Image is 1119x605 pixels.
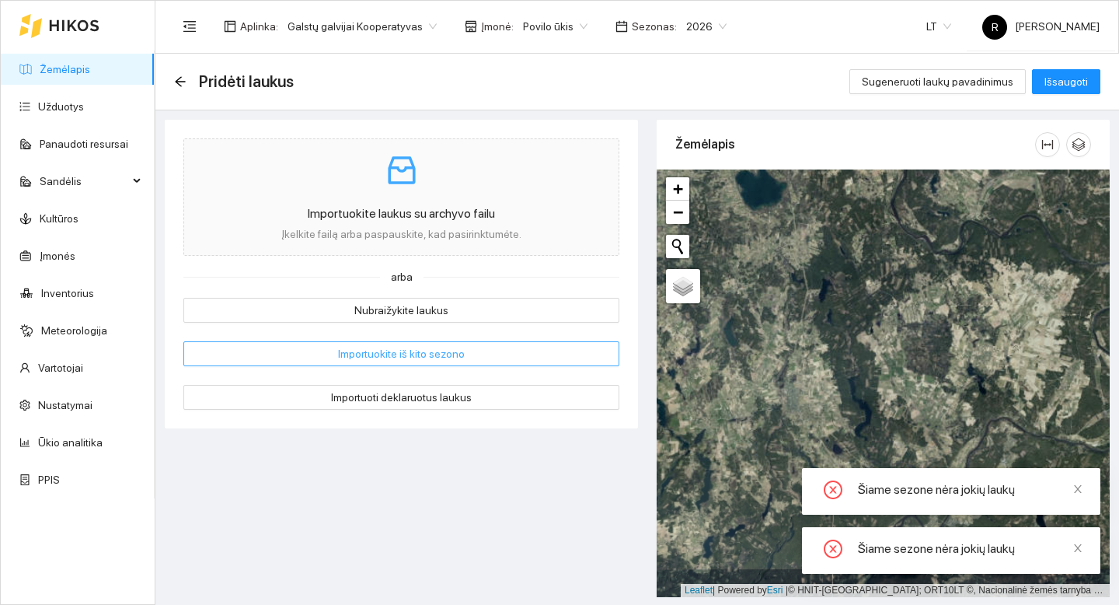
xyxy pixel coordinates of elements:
[926,15,951,38] span: LT
[40,166,128,197] span: Sandėlis
[288,15,437,38] span: Galstų galvijai Kooperatyvas
[38,362,83,374] a: Vartotojai
[383,152,420,189] span: inbox
[1032,69,1100,94] button: Išsaugoti
[199,69,294,94] span: Pridėti laukus
[183,304,619,316] a: Nubraižykite laukus
[174,75,186,89] div: Atgal
[681,584,1110,597] div: | Powered by © HNIT-[GEOGRAPHIC_DATA]; ORT10LT ©, Nacionalinė žemės tarnyba prie AM, [DATE]-[DATE]
[992,15,999,40] span: R
[673,179,683,198] span: +
[465,20,477,33] span: shop
[523,15,587,38] span: Povilo ūkis
[354,302,448,319] span: Nubraižykite laukus
[183,341,619,366] button: Importuokite iš kito sezono
[666,269,700,303] a: Layers
[666,177,689,201] a: Zoom in
[174,75,186,88] span: arrow-left
[38,399,92,411] a: Nustatymai
[858,540,1082,558] div: Šiame sezone nėra jokių laukų
[200,205,603,223] p: Importuokite laukus su archyvo failu
[1072,543,1083,554] span: close
[331,389,472,406] span: Importuoti deklaruotus laukus
[41,287,94,299] a: Inventorius
[1035,132,1060,157] button: column-width
[686,15,727,38] span: 2026
[40,250,75,262] a: Įmonės
[200,226,603,243] p: Įkelkite failą arba paspauskite, kad pasirinktumėte.
[1036,138,1059,151] span: column-width
[824,481,842,502] span: close-circle
[481,18,514,35] span: Įmonė :
[174,11,205,42] button: menu-fold
[40,212,78,225] a: Kultūros
[338,345,465,362] span: Importuokite iš kito sezono
[858,481,1082,499] div: Šiame sezone nėra jokių laukų
[183,385,619,410] button: Importuoti deklaruotus laukus
[1044,73,1088,90] span: Išsaugoti
[200,139,603,255] span: inboxImportuokite laukus su archyvo failuĮkelkite failą arba paspauskite, kad pasirinktumėte.
[224,20,236,33] span: layout
[1072,484,1083,495] span: close
[666,201,689,224] a: Zoom out
[38,436,103,449] a: Ūkio analitika
[38,100,84,113] a: Užduotys
[183,19,197,33] span: menu-fold
[41,324,107,337] a: Meteorologija
[849,69,1026,94] button: Sugeneruoti laukų pavadinimus
[786,585,788,596] span: |
[40,138,128,150] a: Panaudoti resursai
[685,585,713,596] a: Leaflet
[632,18,677,35] span: Sezonas :
[982,20,1100,33] span: [PERSON_NAME]
[862,73,1013,90] span: Sugeneruoti laukų pavadinimus
[240,18,278,35] span: Aplinka :
[183,298,619,323] button: Nubraižykite laukus
[38,474,60,486] a: PPIS
[675,122,1035,166] div: Žemėlapis
[767,585,783,596] a: Esri
[673,202,683,222] span: −
[615,20,628,33] span: calendar
[380,268,424,285] span: arba
[40,63,90,75] a: Žemėlapis
[666,235,689,258] button: Initiate a new search
[824,540,842,561] span: close-circle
